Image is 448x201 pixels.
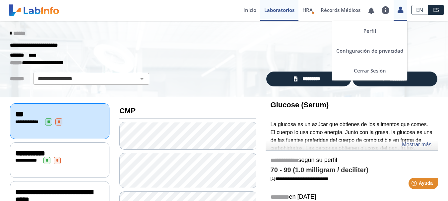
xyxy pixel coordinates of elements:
a: Perfil [332,21,407,41]
a: Cerrar Sesión [332,61,407,80]
a: Configuración de privacidad [332,41,407,61]
iframe: Help widget launcher [389,175,441,194]
h5: según su perfil [271,157,433,164]
h4: 70 - 99 (1.0 milligram / deciliter) [271,166,433,174]
p: La glucosa es un azúcar que obtienes de los alimentos que comes. El cuerpo lo usa como energía. J... [271,121,433,184]
a: ES [428,5,444,15]
a: [1] [271,176,328,181]
a: Mostrar más [402,141,431,149]
span: HRA [302,7,313,13]
a: EN [411,5,428,15]
h5: en [DATE] [271,193,433,201]
b: CMP [119,107,136,115]
b: Glucose (Serum) [271,101,329,109]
